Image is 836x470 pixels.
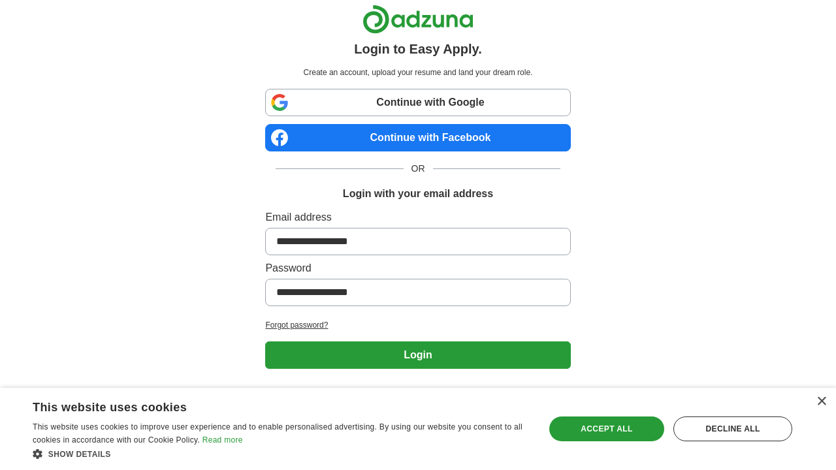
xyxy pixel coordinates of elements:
[265,124,570,151] a: Continue with Facebook
[362,5,474,34] img: Adzuna logo
[268,67,568,78] p: Create an account, upload your resume and land your dream role.
[33,396,497,415] div: This website uses cookies
[265,89,570,116] a: Continue with Google
[33,447,530,460] div: Show details
[354,39,482,59] h1: Login to Easy Apply.
[265,260,570,276] label: Password
[33,422,522,445] span: This website uses cookies to improve user experience and to enable personalised advertising. By u...
[404,162,433,176] span: OR
[265,319,570,331] a: Forgot password?
[816,397,826,407] div: Close
[48,450,111,459] span: Show details
[265,341,570,369] button: Login
[673,416,792,441] div: Decline all
[202,435,243,445] a: Read more, opens a new window
[343,186,493,202] h1: Login with your email address
[549,416,664,441] div: Accept all
[265,210,570,225] label: Email address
